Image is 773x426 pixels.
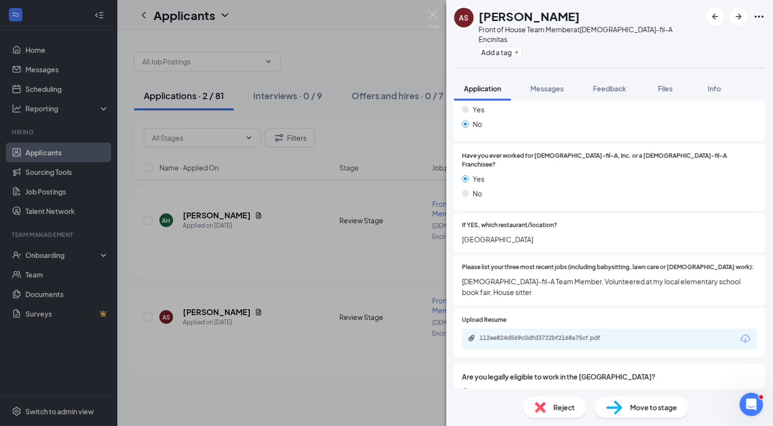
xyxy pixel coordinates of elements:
span: yes (Correct) [472,386,514,397]
div: AS [459,13,468,22]
span: No [473,119,482,129]
span: Yes [473,104,485,115]
span: No [473,188,482,199]
div: Front of House Team Member at [DEMOGRAPHIC_DATA]-fil-A Encinitas [479,24,702,44]
svg: Download [740,333,751,345]
span: Feedback [593,84,626,93]
span: [DEMOGRAPHIC_DATA]-fil-A Team Member, Volunteered at my local elementary school book fair, House ... [462,276,757,298]
span: Application [464,84,501,93]
span: Files [658,84,673,93]
span: Upload Resume [462,316,507,325]
span: Move to stage [630,402,677,413]
span: If YES, which restaurant/location? [462,221,557,230]
svg: ArrowRight [733,11,745,22]
span: Messages [530,84,564,93]
button: PlusAdd a tag [479,47,522,57]
h1: [PERSON_NAME] [479,8,580,24]
svg: Plus [514,49,520,55]
span: [GEOGRAPHIC_DATA] [462,234,757,245]
span: Info [708,84,721,93]
span: Are you legally eligible to work in the [GEOGRAPHIC_DATA]? [462,371,757,382]
button: ArrowLeftNew [707,8,724,25]
span: Have you ever worked for [DEMOGRAPHIC_DATA]-fil-A, Inc. or a [DEMOGRAPHIC_DATA]-fil-A Franchisee? [462,151,757,170]
button: ArrowRight [730,8,748,25]
span: Please list your three most recent jobs (including babysitting, lawn care or [DEMOGRAPHIC_DATA] w... [462,263,754,272]
iframe: Intercom live chat [740,393,763,416]
span: Reject [553,402,575,413]
svg: Ellipses [753,11,765,22]
div: 112ee824d569c0dfd3722bf2168a75cf.pdf [480,334,617,342]
svg: ArrowLeftNew [709,11,721,22]
span: Yes [473,173,485,184]
a: Paperclip112ee824d569c0dfd3722bf2168a75cf.pdf [468,334,626,343]
svg: Paperclip [468,334,476,342]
